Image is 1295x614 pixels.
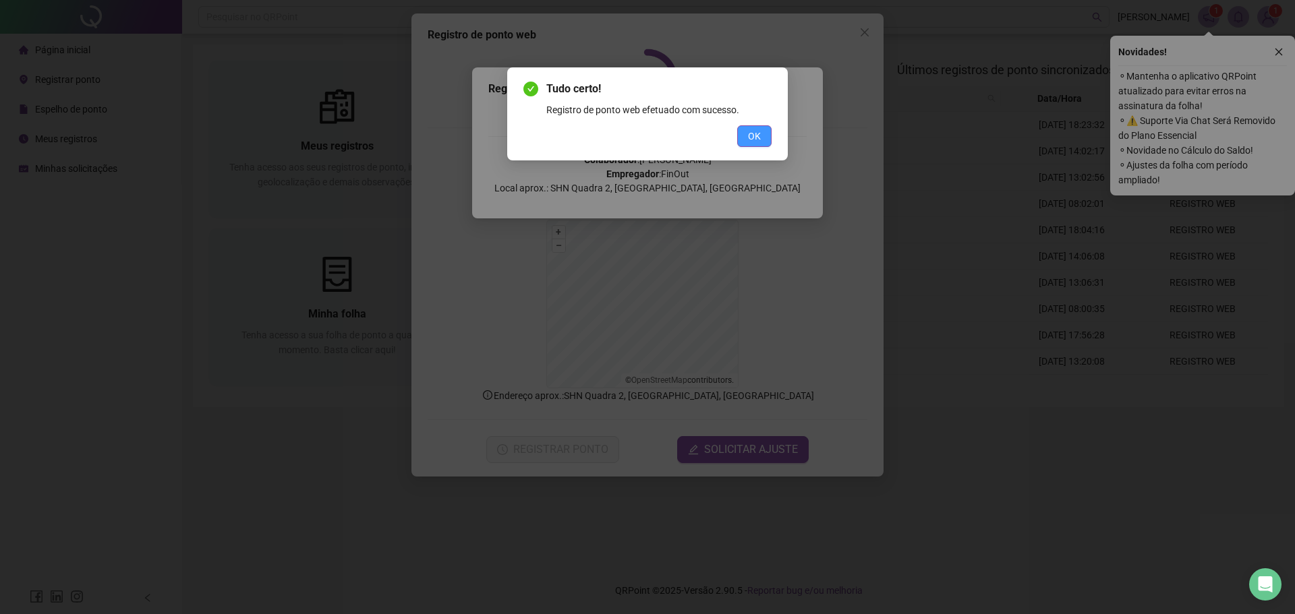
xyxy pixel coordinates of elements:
[748,129,761,144] span: OK
[546,81,772,97] span: Tudo certo!
[523,82,538,96] span: check-circle
[546,102,772,117] div: Registro de ponto web efetuado com sucesso.
[1249,568,1282,601] div: Open Intercom Messenger
[737,125,772,147] button: OK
